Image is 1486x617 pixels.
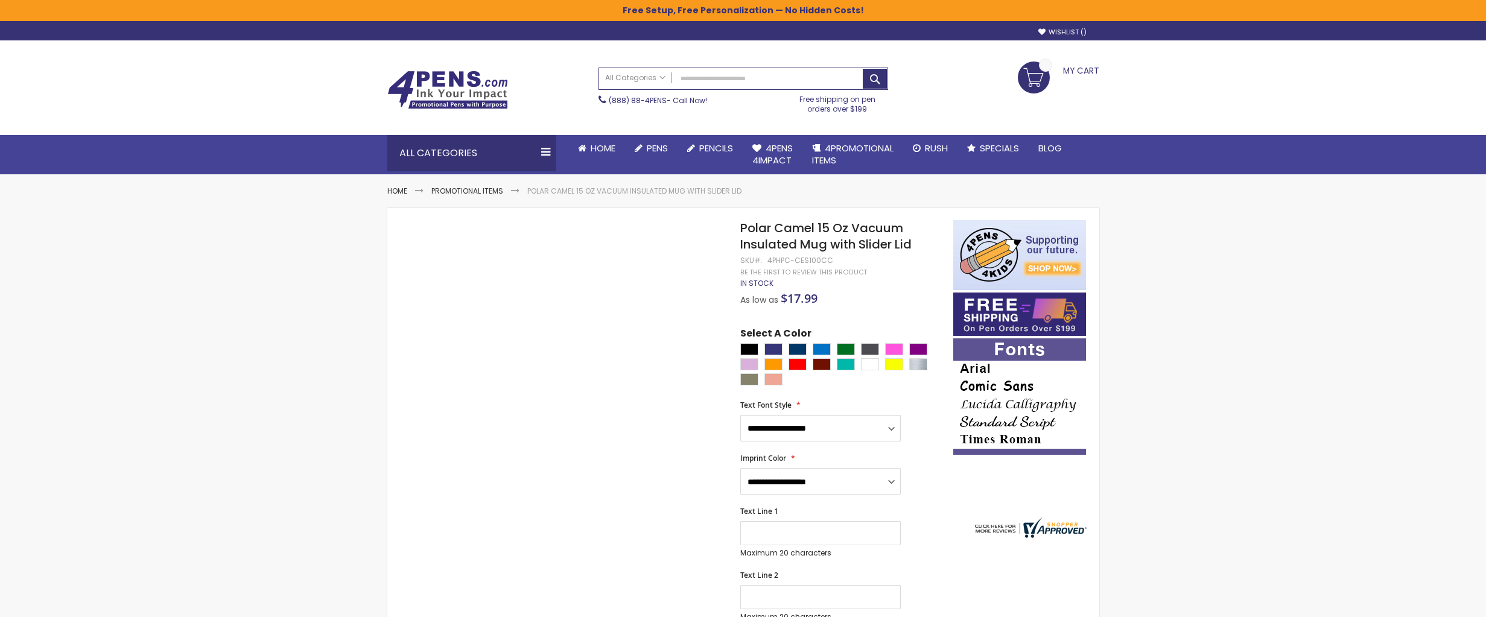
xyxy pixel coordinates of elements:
[740,255,763,265] strong: SKU
[740,327,811,343] span: Select A Color
[1038,142,1062,154] span: Blog
[903,135,957,162] a: Rush
[740,373,758,385] div: Olive Green
[743,135,802,174] a: 4Pens4impact
[861,343,879,355] div: Dark Gray
[740,548,901,558] p: Maximum 20 characters
[387,71,508,109] img: 4Pens Custom Pens and Promotional Products
[599,68,672,88] a: All Categories
[781,290,818,306] span: $17.99
[647,142,668,154] span: Pens
[431,186,503,196] a: Promotional Items
[609,95,667,106] a: (888) 88-4PENS
[740,278,773,288] span: In stock
[752,142,793,166] span: 4Pens 4impact
[605,73,665,83] span: All Categories
[527,186,741,196] li: Polar Camel 15 Oz Vacuum Insulated Mug with Slider Lid
[740,294,778,306] span: As low as
[957,135,1029,162] a: Specials
[740,570,778,580] span: Text Line 2
[787,90,888,114] div: Free shipping on pen orders over $199
[1029,135,1072,162] a: Blog
[678,135,743,162] a: Pencils
[609,95,707,106] span: - Call Now!
[813,343,831,355] div: Blue Light
[789,358,807,370] div: Red
[885,358,903,370] div: Yellow
[740,268,867,277] a: Be the first to review this product
[764,373,783,385] div: Coral
[1038,28,1087,37] a: Wishlist
[740,220,912,253] span: Polar Camel 15 Oz Vacuum Insulated Mug with Slider Lid
[740,506,778,516] span: Text Line 1
[591,142,615,154] span: Home
[387,186,407,196] a: Home
[568,135,625,162] a: Home
[953,338,1086,455] img: font-personalization-examples
[764,358,783,370] div: Orange
[885,343,903,355] div: Pink
[861,358,879,370] div: White
[767,256,833,265] div: 4PHPC-CES100CC
[740,453,786,463] span: Imprint Color
[837,358,855,370] div: Teal
[699,142,733,154] span: Pencils
[740,400,792,410] span: Text Font Style
[740,279,773,288] div: Availability
[909,343,927,355] div: Purple
[812,142,894,166] span: 4PROMOTIONAL ITEMS
[387,135,556,171] div: All Categories
[980,142,1019,154] span: Specials
[925,142,948,154] span: Rush
[740,358,758,370] div: Light Purple
[813,358,831,370] div: Maroon
[837,343,855,355] div: Green
[802,135,903,174] a: 4PROMOTIONALITEMS
[789,343,807,355] div: Navy Blue
[764,343,783,355] div: Royal Blue
[625,135,678,162] a: Pens
[740,343,758,355] div: Black
[953,220,1086,290] img: 4pens 4 kids
[972,530,1087,540] a: 4pens.com certificate URL
[972,517,1087,538] img: 4pens.com widget logo
[909,358,927,370] div: Stainless Steel
[953,293,1086,336] img: Free shipping on orders over $199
